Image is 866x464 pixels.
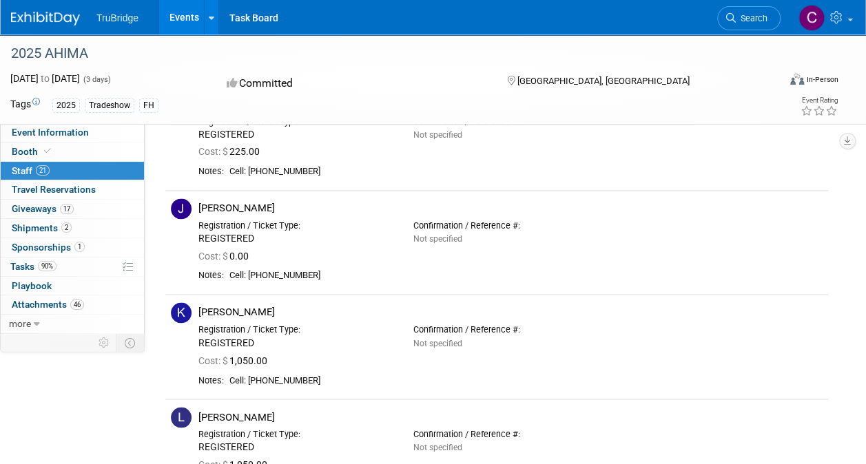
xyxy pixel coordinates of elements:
div: Cell: [PHONE_NUMBER] [229,166,823,178]
span: 21 [36,165,50,176]
div: FH [139,98,158,113]
span: Sponsorships [12,242,85,253]
span: [GEOGRAPHIC_DATA], [GEOGRAPHIC_DATA] [517,76,690,86]
div: Notes: [198,375,224,386]
a: more [1,315,144,333]
td: Toggle Event Tabs [116,334,145,352]
div: [PERSON_NAME] [198,410,823,423]
a: Search [717,6,781,30]
span: Giveaways [12,203,74,214]
span: Playbook [12,280,52,291]
span: 1,050.00 [198,355,273,366]
span: more [9,318,31,329]
span: 17 [60,204,74,214]
div: Confirmation / Reference #: [413,324,608,335]
div: REGISTERED [198,129,393,141]
img: Craig Mills [798,5,825,31]
span: 90% [38,261,56,271]
a: Playbook [1,277,144,295]
span: TruBridge [96,12,138,23]
img: L.jpg [171,407,192,428]
div: Registration / Ticket Type: [198,220,393,231]
div: Committed [223,72,485,96]
div: 2025 AHIMA [6,41,767,66]
span: Not specified [413,130,462,140]
div: In-Person [806,74,838,85]
a: Tasks90% [1,257,144,276]
span: Search [736,13,767,23]
div: [PERSON_NAME] [198,202,823,215]
td: Personalize Event Tab Strip [92,334,116,352]
span: (3 days) [82,75,111,84]
span: Travel Reservations [12,184,96,195]
div: Cell: [PHONE_NUMBER] [229,270,823,282]
a: Event Information [1,123,144,142]
span: Not specified [413,338,462,348]
a: Staff21 [1,162,144,180]
div: Notes: [198,166,224,177]
span: Not specified [413,234,462,244]
div: Notes: [198,270,224,281]
a: Travel Reservations [1,180,144,199]
span: 1 [74,242,85,252]
span: Not specified [413,442,462,452]
td: Tags [10,97,40,113]
div: REGISTERED [198,233,393,245]
div: REGISTERED [198,441,393,453]
img: J.jpg [171,198,192,219]
img: Format-Inperson.png [790,74,804,85]
a: Giveaways17 [1,200,144,218]
img: ExhibitDay [11,12,80,25]
img: K.jpg [171,302,192,323]
span: Cost: $ [198,146,229,157]
a: Sponsorships1 [1,238,144,257]
span: Shipments [12,222,72,233]
a: Attachments46 [1,295,144,314]
div: Registration / Ticket Type: [198,324,393,335]
a: Shipments2 [1,219,144,238]
span: Cost: $ [198,355,229,366]
span: [DATE] [DATE] [10,73,80,84]
div: Cell: [PHONE_NUMBER] [229,375,823,386]
div: [PERSON_NAME] [198,306,823,319]
a: Booth [1,143,144,161]
span: Staff [12,165,50,176]
div: Confirmation / Reference #: [413,220,608,231]
span: Booth [12,146,54,157]
div: Registration / Ticket Type: [198,428,393,439]
div: Event Format [718,72,838,92]
span: 225.00 [198,146,265,157]
span: Event Information [12,127,89,138]
span: Attachments [12,299,84,310]
div: Event Rating [801,97,838,104]
div: Tradeshow [85,98,134,113]
i: Booth reservation complete [44,147,51,155]
span: 0.00 [198,251,254,262]
span: 2 [61,222,72,233]
div: Confirmation / Reference #: [413,428,608,439]
span: Tasks [10,261,56,272]
span: Cost: $ [198,251,229,262]
div: REGISTERED [198,337,393,349]
div: 2025 [52,98,80,113]
span: to [39,73,52,84]
span: 46 [70,299,84,310]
